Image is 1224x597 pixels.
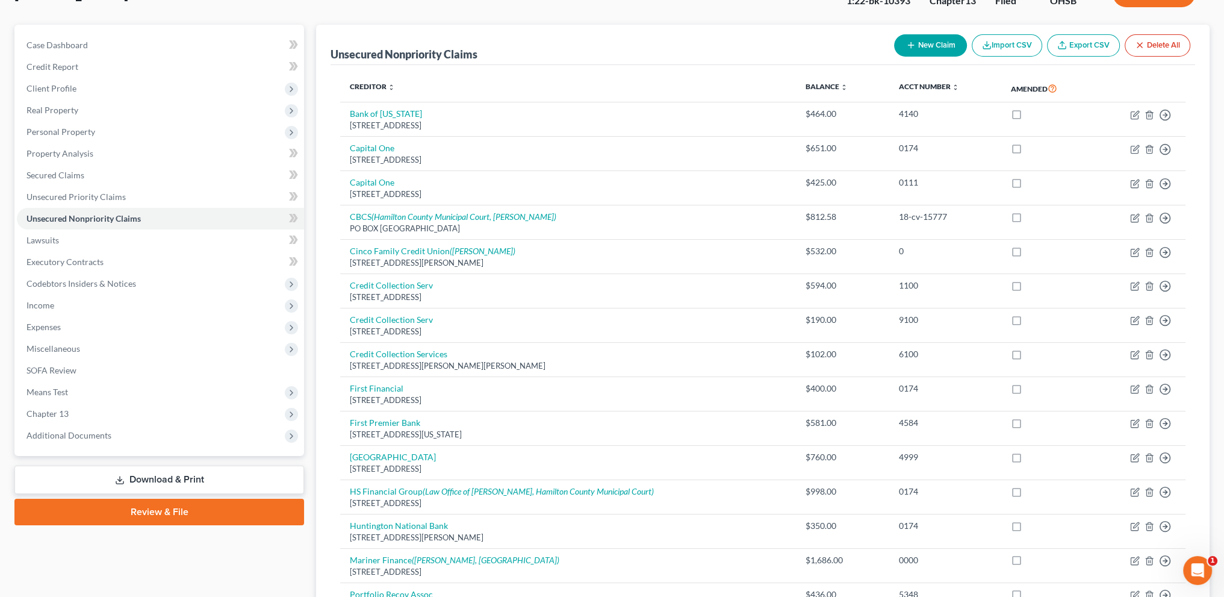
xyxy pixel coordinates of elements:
[806,82,848,91] a: Balance unfold_more
[899,451,992,463] div: 4999
[423,486,654,496] i: (Law Office of [PERSON_NAME], Hamilton County Municipal Court)
[388,84,395,91] i: unfold_more
[972,34,1042,57] button: Import CSV
[350,223,786,234] div: PO BOX [GEOGRAPHIC_DATA]
[806,451,880,463] div: $760.00
[806,520,880,532] div: $350.00
[26,192,126,202] span: Unsecured Priority Claims
[350,395,786,406] div: [STREET_ADDRESS]
[899,82,959,91] a: Acct Number unfold_more
[350,211,556,222] a: CBCS(Hamilton County Municipal Court, [PERSON_NAME])
[412,555,559,565] i: ([PERSON_NAME], [GEOGRAPHIC_DATA])
[806,211,880,223] div: $812.58
[371,211,556,222] i: (Hamilton County Municipal Court, [PERSON_NAME])
[17,230,304,251] a: Lawsuits
[26,170,84,180] span: Secured Claims
[899,177,992,189] div: 0111
[806,177,880,189] div: $425.00
[14,499,304,525] a: Review & File
[17,360,304,381] a: SOFA Review
[350,532,786,543] div: [STREET_ADDRESS][PERSON_NAME]
[350,566,786,578] div: [STREET_ADDRESS]
[899,211,992,223] div: 18-cv-15777
[899,108,992,120] div: 4140
[350,154,786,166] div: [STREET_ADDRESS]
[17,208,304,230] a: Unsecured Nonpriority Claims
[26,148,93,158] span: Property Analysis
[26,213,141,223] span: Unsecured Nonpriority Claims
[806,554,880,566] div: $1,686.00
[26,278,136,289] span: Codebtors Insiders & Notices
[350,486,654,496] a: HS Financial Group(Law Office of [PERSON_NAME], Hamilton County Municipal Court)
[350,498,786,509] div: [STREET_ADDRESS]
[14,466,304,494] a: Download & Print
[350,120,786,131] div: [STREET_ADDRESS]
[899,142,992,154] div: 0174
[1125,34,1190,57] button: Delete All
[894,34,967,57] button: New Claim
[26,343,80,354] span: Miscellaneous
[899,245,992,257] div: 0
[350,280,433,290] a: Credit Collection Serv
[1183,556,1212,585] iframe: Intercom live chat
[350,108,422,119] a: Bank of [US_STATE]
[17,143,304,164] a: Property Analysis
[17,56,304,78] a: Credit Report
[1047,34,1120,57] a: Export CSV
[17,186,304,208] a: Unsecured Priority Claims
[899,348,992,360] div: 6100
[331,47,477,61] div: Unsecured Nonpriority Claims
[17,164,304,186] a: Secured Claims
[26,257,104,267] span: Executory Contracts
[350,360,786,372] div: [STREET_ADDRESS][PERSON_NAME][PERSON_NAME]
[350,326,786,337] div: [STREET_ADDRESS]
[26,365,76,375] span: SOFA Review
[350,555,559,565] a: Mariner Finance([PERSON_NAME], [GEOGRAPHIC_DATA])
[899,520,992,532] div: 0174
[26,61,78,72] span: Credit Report
[26,127,95,137] span: Personal Property
[350,257,786,269] div: [STREET_ADDRESS][PERSON_NAME]
[1001,75,1094,102] th: Amended
[806,314,880,326] div: $190.00
[350,189,786,200] div: [STREET_ADDRESS]
[1208,556,1217,566] span: 1
[806,486,880,498] div: $998.00
[899,314,992,326] div: 9100
[26,322,61,332] span: Expenses
[806,417,880,429] div: $581.00
[450,246,515,256] i: ([PERSON_NAME])
[806,348,880,360] div: $102.00
[806,280,880,292] div: $594.00
[350,82,395,91] a: Creditor unfold_more
[899,486,992,498] div: 0174
[899,417,992,429] div: 4584
[806,245,880,257] div: $532.00
[26,430,111,440] span: Additional Documents
[26,235,59,245] span: Lawsuits
[350,417,420,428] a: First Premier Bank
[350,463,786,475] div: [STREET_ADDRESS]
[26,40,88,50] span: Case Dashboard
[350,246,515,256] a: Cinco Family Credit Union([PERSON_NAME])
[806,108,880,120] div: $464.00
[899,280,992,292] div: 1100
[350,429,786,440] div: [STREET_ADDRESS][US_STATE]
[350,520,448,531] a: Huntington National Bank
[899,554,992,566] div: 0000
[806,383,880,395] div: $400.00
[952,84,959,91] i: unfold_more
[26,387,68,397] span: Means Test
[350,349,447,359] a: Credit Collection Services
[899,383,992,395] div: 0174
[350,292,786,303] div: [STREET_ADDRESS]
[26,300,54,310] span: Income
[26,105,78,115] span: Real Property
[350,143,394,153] a: Capital One
[26,408,69,419] span: Chapter 13
[806,142,880,154] div: $651.00
[17,251,304,273] a: Executory Contracts
[17,34,304,56] a: Case Dashboard
[350,383,403,393] a: First Financial
[26,83,76,93] span: Client Profile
